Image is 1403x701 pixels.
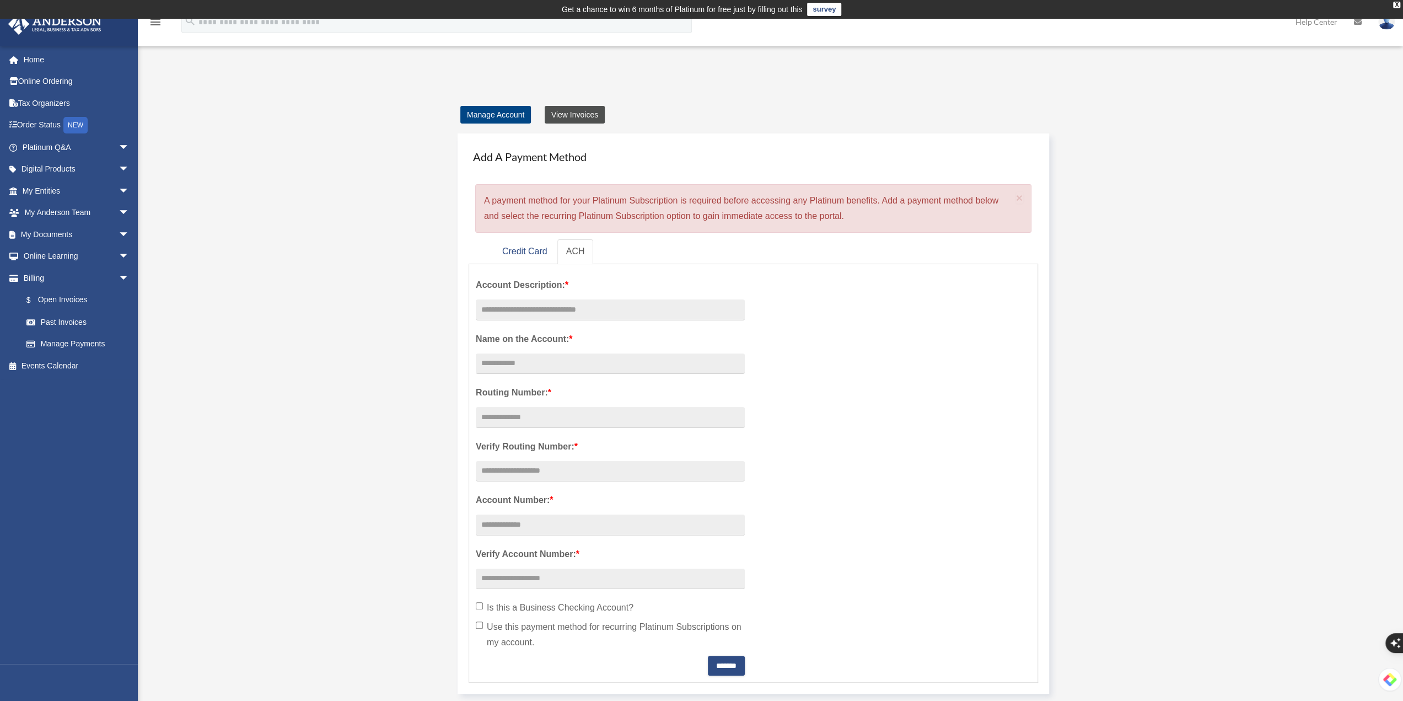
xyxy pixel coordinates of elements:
a: Home [8,49,146,71]
label: Is this a Business Checking Account? [476,600,745,616]
a: ACH [557,239,594,264]
h4: Add A Payment Method [469,145,1038,169]
a: Tax Organizers [8,92,146,114]
label: Use this payment method for recurring Platinum Subscriptions on my account. [476,619,745,650]
label: Name on the Account: [476,331,745,347]
a: My Documentsarrow_drop_down [8,223,146,245]
span: arrow_drop_down [119,202,141,224]
a: Digital Productsarrow_drop_down [8,158,146,180]
span: arrow_drop_down [119,136,141,159]
span: arrow_drop_down [119,180,141,202]
a: Credit Card [493,239,556,264]
a: Platinum Q&Aarrow_drop_down [8,136,146,158]
label: Verify Account Number: [476,547,745,562]
div: Get a chance to win 6 months of Platinum for free just by filling out this [562,3,803,16]
label: Account Number: [476,493,745,508]
i: search [184,15,196,27]
input: Is this a Business Checking Account? [476,602,483,609]
input: Use this payment method for recurring Platinum Subscriptions on my account. [476,622,483,629]
a: Manage Account [460,106,531,124]
span: arrow_drop_down [119,245,141,268]
div: close [1393,2,1400,8]
a: My Entitiesarrow_drop_down [8,180,146,202]
label: Account Description: [476,277,745,293]
span: $ [33,293,38,307]
div: A payment method for your Platinum Subscription is required before accessing any Platinum benefit... [475,184,1031,233]
button: Close [1016,192,1023,204]
a: $Open Invoices [15,289,146,312]
a: Online Ordering [8,71,146,93]
a: Order StatusNEW [8,114,146,137]
img: User Pic [1378,14,1395,30]
a: View Invoices [545,106,605,124]
label: Verify Routing Number: [476,439,745,454]
span: arrow_drop_down [119,223,141,246]
a: Events Calendar [8,355,146,377]
span: × [1016,191,1023,204]
a: menu [149,19,162,29]
a: Past Invoices [15,311,146,333]
i: menu [149,15,162,29]
a: survey [807,3,841,16]
span: arrow_drop_down [119,158,141,181]
img: Anderson Advisors Platinum Portal [5,13,105,35]
a: Manage Payments [15,333,141,355]
label: Routing Number: [476,385,745,400]
div: NEW [63,117,88,133]
span: arrow_drop_down [119,267,141,290]
a: My Anderson Teamarrow_drop_down [8,202,146,224]
a: Billingarrow_drop_down [8,267,146,289]
a: Online Learningarrow_drop_down [8,245,146,267]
